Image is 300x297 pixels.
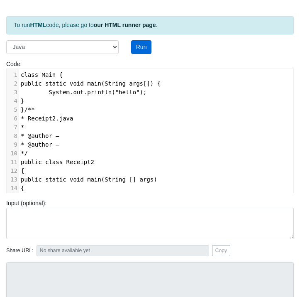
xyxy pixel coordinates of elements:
[7,175,19,184] div: 13
[7,114,19,123] div: 6
[7,140,19,149] div: 9
[21,71,63,78] span: class Main {
[7,79,19,88] div: 2
[30,22,46,28] strong: HTML
[21,141,59,148] span: * @author –
[7,158,19,167] div: 11
[21,185,24,191] span: {
[21,176,157,183] span: public static void main(String [] args)
[7,123,19,132] div: 7
[21,80,161,87] span: public static void main(String args[]) {
[21,115,73,122] span: * Receipt2.java
[7,132,19,140] div: 8
[131,40,151,54] button: Run
[21,159,94,165] span: public class Receipt2
[6,16,294,34] div: To run code, please go to .
[7,184,19,193] div: 14
[21,167,24,174] span: {
[6,247,34,255] span: Share URL:
[7,149,19,158] div: 10
[7,71,19,79] div: 1
[21,98,24,104] span: }
[21,89,147,96] span: System.out.println("hello");
[7,106,19,114] div: 5
[7,167,19,175] div: 12
[37,245,209,256] input: No share available yet
[94,22,156,28] a: our HTML runner page
[7,97,19,106] div: 4
[7,88,19,97] div: 3
[212,245,231,256] button: Copy
[21,133,59,139] span: * @author –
